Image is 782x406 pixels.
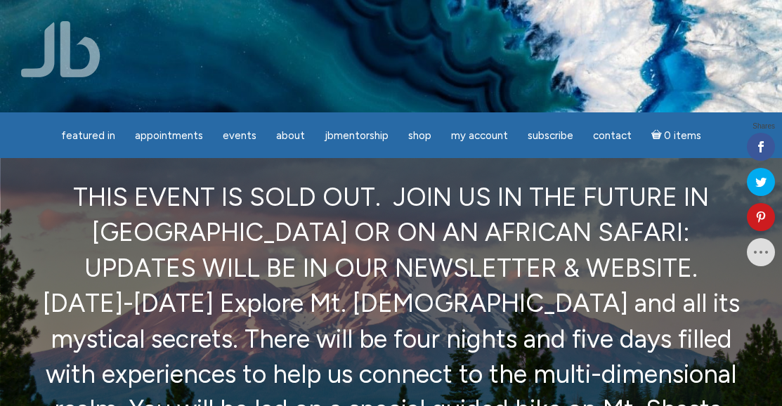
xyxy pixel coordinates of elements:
a: featured in [53,122,124,150]
a: Events [214,122,265,150]
span: About [276,129,305,142]
span: Contact [593,129,632,142]
span: My Account [451,129,508,142]
span: JBMentorship [325,129,389,142]
a: Cart0 items [643,121,710,150]
a: Shop [400,122,440,150]
a: Contact [585,122,640,150]
span: Shop [408,129,431,142]
span: Subscribe [528,129,573,142]
span: Shares [752,123,775,130]
a: About [268,122,313,150]
a: JBMentorship [316,122,397,150]
a: Appointments [126,122,211,150]
i: Cart [651,129,665,142]
span: featured in [61,129,115,142]
span: Events [223,129,256,142]
a: Subscribe [519,122,582,150]
span: Appointments [135,129,203,142]
span: 0 items [664,131,701,141]
img: Jamie Butler. The Everyday Medium [21,21,100,77]
a: My Account [443,122,516,150]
